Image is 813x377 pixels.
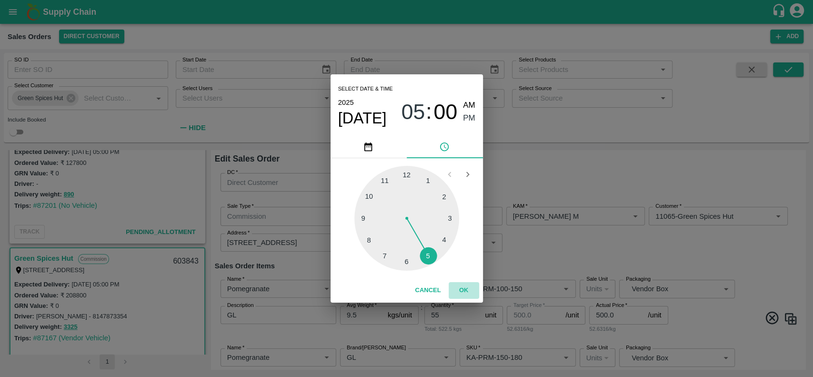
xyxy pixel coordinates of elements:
[401,100,425,124] span: 05
[407,135,483,158] button: pick time
[401,99,425,124] button: 05
[426,99,432,124] span: :
[338,109,387,128] button: [DATE]
[411,282,444,299] button: Cancel
[463,99,475,112] button: AM
[459,165,477,183] button: Open next view
[433,100,457,124] span: 00
[338,82,393,96] span: Select date & time
[433,99,457,124] button: 00
[463,112,475,125] button: PM
[449,282,479,299] button: OK
[338,96,354,109] button: 2025
[331,135,407,158] button: pick date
